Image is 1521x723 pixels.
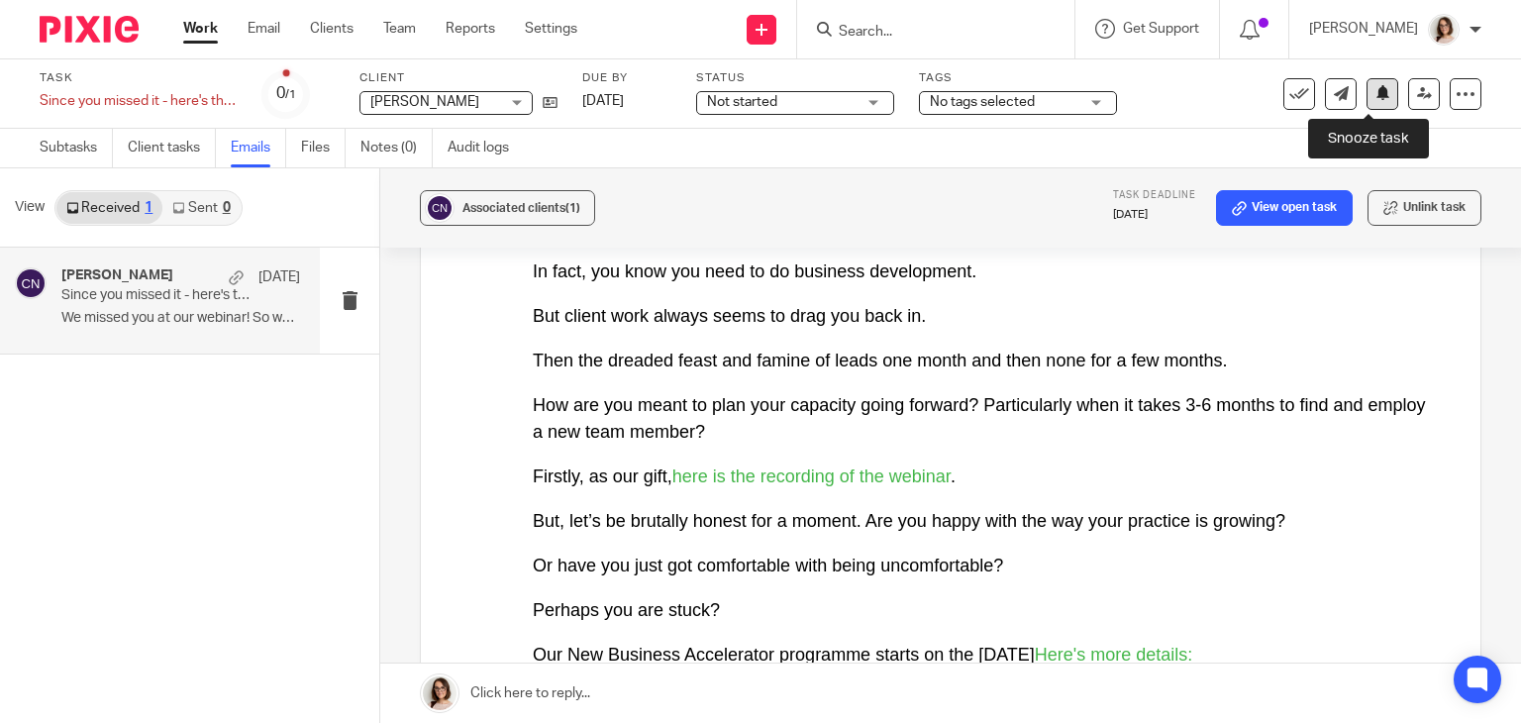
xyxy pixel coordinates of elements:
[360,129,433,167] a: Notes (0)
[18,676,918,703] p: Perhaps you are stuck?
[61,310,300,327] p: We missed you at our webinar! So we thought...
[1368,190,1481,226] button: Unlink task
[128,129,216,167] a: Client tasks
[18,587,918,614] p: But, let’s be brutally honest for a moment. Are you happy with the way your practice is growing?
[276,82,296,105] div: 0
[525,19,577,39] a: Settings
[40,16,139,43] img: Pixie
[157,546,436,566] a: here is the recording of the webinar
[301,129,346,167] a: Files
[446,19,495,39] a: Reports
[383,19,416,39] a: Team
[40,91,238,111] div: Since you missed it - here's the replay!
[258,267,300,287] p: [DATE]
[707,95,777,109] span: Not started
[18,159,918,186] p: Dear [PERSON_NAME],
[223,201,231,215] div: 0
[1216,190,1353,226] a: View open task
[359,70,558,86] label: Client
[1428,14,1460,46] img: Caroline%20-%20HS%20-%20LI.png
[310,19,354,39] a: Clients
[1113,207,1196,223] p: [DATE]
[1113,190,1196,200] span: Task deadline
[15,267,47,299] img: svg%3E
[18,18,918,45] p: ​
[18,427,918,454] p: Then the dreaded feast and famine of leads one month and then none for a few months.
[18,62,166,142] img: wrTe7ThJZdUVKPBnujVwLa
[462,202,580,214] span: Associated clients
[1309,19,1418,39] p: [PERSON_NAME]
[18,204,918,231] p: We missed you on the webinar ‘Beyond Referrals’ - did something come up?
[448,129,524,167] a: Audit logs
[919,70,1117,86] label: Tags
[18,382,918,409] p: But client work always seems to drag you back in.
[370,95,479,109] span: [PERSON_NAME]
[248,19,280,39] a: Email
[425,193,455,223] img: svg%3E
[183,19,218,39] a: Work
[837,24,1015,42] input: Search
[18,293,918,320] p: You mean to get around to business development.
[15,197,45,218] span: View
[40,129,113,167] a: Subtasks
[40,70,238,86] label: Task
[18,632,918,659] p: Or have you just got comfortable with being uncomfortable?
[61,287,253,304] p: Since you missed it - here's the replay!
[565,202,580,214] span: (1)
[145,201,152,215] div: 1
[930,95,1035,109] span: No tags selected
[18,338,918,364] p: In fact, you know you need to do business development.
[582,94,624,108] span: [DATE]
[162,192,240,224] a: Sent0
[420,190,595,226] button: Associated clients(1)
[18,543,918,569] p: Firstly, as our gift, .
[1123,22,1199,36] span: Get Support
[231,129,286,167] a: Emails
[56,192,162,224] a: Received1
[18,471,918,525] p: How are you meant to plan your capacity going forward? Particularly when it takes 3-6 months to f...
[285,89,296,100] small: /1
[696,70,894,86] label: Status
[40,91,238,111] div: Since you missed it - here&#39;s the replay!
[61,267,173,284] h4: [PERSON_NAME]
[18,249,918,275] p: And that’s often the problem.
[582,70,671,86] label: Due by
